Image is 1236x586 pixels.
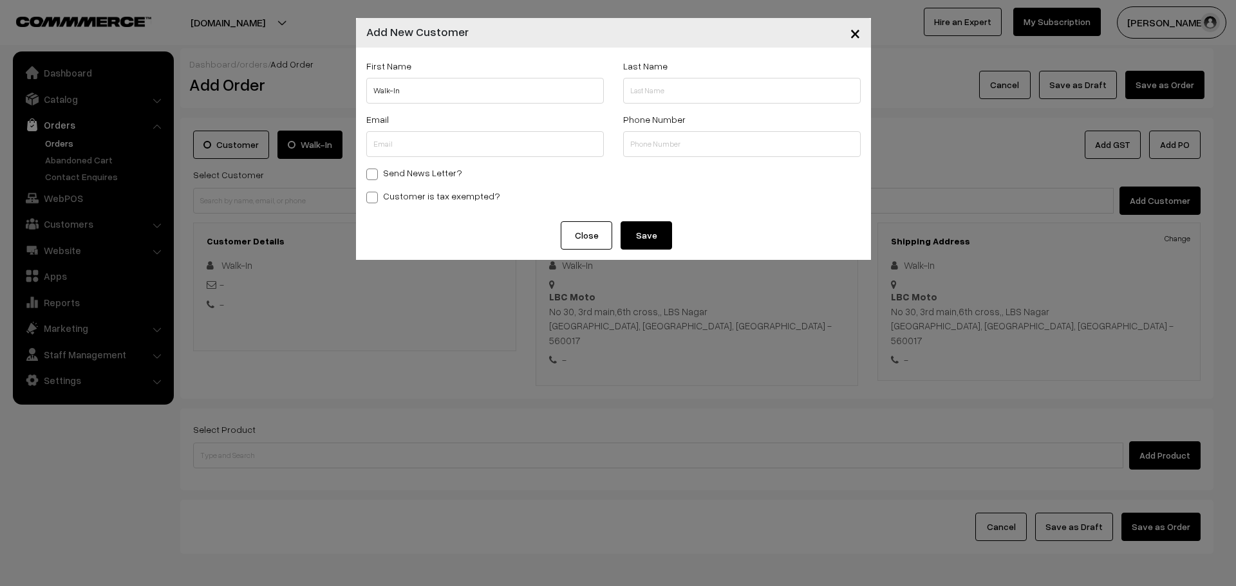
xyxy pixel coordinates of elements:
label: First Name [366,59,411,73]
h4: Add New Customer [366,23,469,41]
input: Last Name [623,78,861,104]
button: Close [561,221,612,250]
label: Last Name [623,59,668,73]
input: Email [366,131,604,157]
label: Email [366,113,389,126]
label: Phone Number [623,113,686,126]
input: Phone Number [623,131,861,157]
label: Send News Letter? [366,166,462,179]
span: × [850,21,861,44]
label: Customer is tax exempted? [366,189,500,203]
button: Save [621,221,672,250]
input: First Name [366,78,604,104]
button: Close [839,13,871,53]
